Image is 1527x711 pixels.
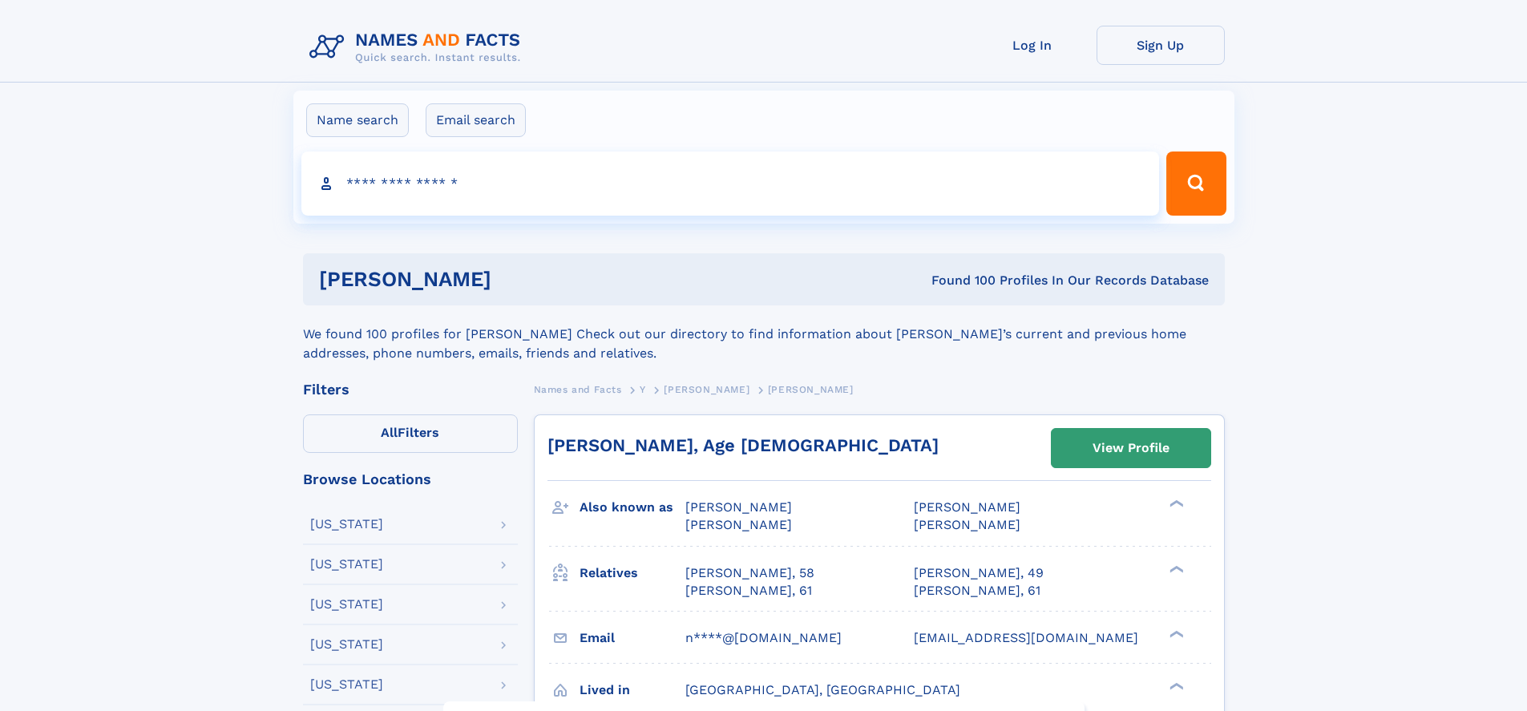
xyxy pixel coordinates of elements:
button: Search Button [1166,151,1226,216]
span: [GEOGRAPHIC_DATA], [GEOGRAPHIC_DATA] [685,682,960,697]
div: ❯ [1165,681,1185,691]
h3: Email [580,624,685,652]
span: [PERSON_NAME] [914,499,1020,515]
div: We found 100 profiles for [PERSON_NAME] Check out our directory to find information about [PERSON... [303,305,1225,363]
span: [PERSON_NAME] [685,499,792,515]
input: search input [301,151,1160,216]
span: [PERSON_NAME] [664,384,749,395]
span: [EMAIL_ADDRESS][DOMAIN_NAME] [914,630,1138,645]
span: All [381,425,398,440]
label: Email search [426,103,526,137]
div: ❯ [1165,628,1185,639]
label: Name search [306,103,409,137]
h3: Relatives [580,560,685,587]
h3: Also known as [580,494,685,521]
a: View Profile [1052,429,1210,467]
div: Browse Locations [303,472,518,487]
div: View Profile [1093,430,1169,467]
div: ❯ [1165,564,1185,574]
div: [US_STATE] [310,638,383,651]
span: [PERSON_NAME] [914,517,1020,532]
div: [US_STATE] [310,558,383,571]
a: [PERSON_NAME], 61 [914,582,1040,600]
h1: [PERSON_NAME] [319,269,712,289]
div: Filters [303,382,518,397]
span: [PERSON_NAME] [768,384,854,395]
span: Y [640,384,646,395]
a: [PERSON_NAME], 61 [685,582,812,600]
div: [US_STATE] [310,518,383,531]
a: Log In [968,26,1097,65]
h3: Lived in [580,677,685,704]
div: [US_STATE] [310,678,383,691]
a: [PERSON_NAME], 58 [685,564,814,582]
a: Y [640,379,646,399]
span: [PERSON_NAME] [685,517,792,532]
div: ❯ [1165,499,1185,509]
a: Sign Up [1097,26,1225,65]
label: Filters [303,414,518,453]
a: [PERSON_NAME], Age [DEMOGRAPHIC_DATA] [547,435,939,455]
div: Found 100 Profiles In Our Records Database [711,272,1209,289]
a: Names and Facts [534,379,622,399]
a: [PERSON_NAME], 49 [914,564,1044,582]
div: [US_STATE] [310,598,383,611]
img: Logo Names and Facts [303,26,534,69]
a: [PERSON_NAME] [664,379,749,399]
